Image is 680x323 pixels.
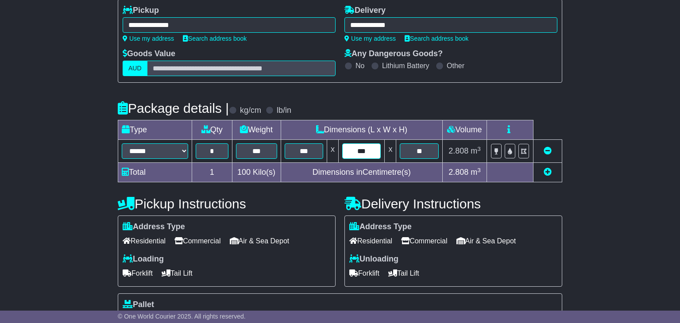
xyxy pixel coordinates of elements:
a: Search address book [405,35,468,42]
label: Pallet [123,300,154,310]
span: Commercial [174,234,220,248]
td: Dimensions (L x W x H) [281,120,442,140]
sup: 3 [477,167,481,173]
h4: Package details | [118,101,229,115]
a: Search address book [183,35,247,42]
span: 100 [237,168,251,177]
sup: 3 [477,146,481,152]
a: Remove this item [544,146,552,155]
span: Residential [349,234,392,248]
label: kg/cm [240,106,261,115]
span: Air & Sea Depot [456,234,516,248]
label: Loading [123,254,164,264]
td: 1 [192,163,232,182]
h4: Delivery Instructions [344,196,562,211]
label: AUD [123,61,147,76]
span: m [471,146,481,155]
label: Delivery [344,6,386,15]
label: lb/in [277,106,291,115]
span: 2.808 [448,168,468,177]
label: Unloading [349,254,398,264]
td: x [385,140,396,163]
td: Volume [442,120,487,140]
label: Goods Value [123,49,175,59]
span: Commercial [401,234,447,248]
a: Use my address [344,35,396,42]
h4: Pickup Instructions [118,196,336,211]
a: Add new item [544,168,552,177]
span: Residential [123,234,166,248]
td: Kilo(s) [232,163,281,182]
td: Total [118,163,192,182]
td: Qty [192,120,232,140]
span: Tail Lift [162,266,193,280]
span: Forklift [349,266,379,280]
span: © One World Courier 2025. All rights reserved. [118,313,246,320]
label: Any Dangerous Goods? [344,49,443,59]
label: Lithium Battery [382,62,429,70]
span: Tail Lift [388,266,419,280]
span: 2.808 [448,146,468,155]
a: Use my address [123,35,174,42]
td: Weight [232,120,281,140]
span: Forklift [123,266,153,280]
label: Other [447,62,464,70]
td: x [327,140,339,163]
span: m [471,168,481,177]
label: Address Type [123,222,185,232]
td: Dimensions in Centimetre(s) [281,163,442,182]
label: Address Type [349,222,412,232]
td: Type [118,120,192,140]
span: Air & Sea Depot [230,234,290,248]
label: No [355,62,364,70]
label: Pickup [123,6,159,15]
